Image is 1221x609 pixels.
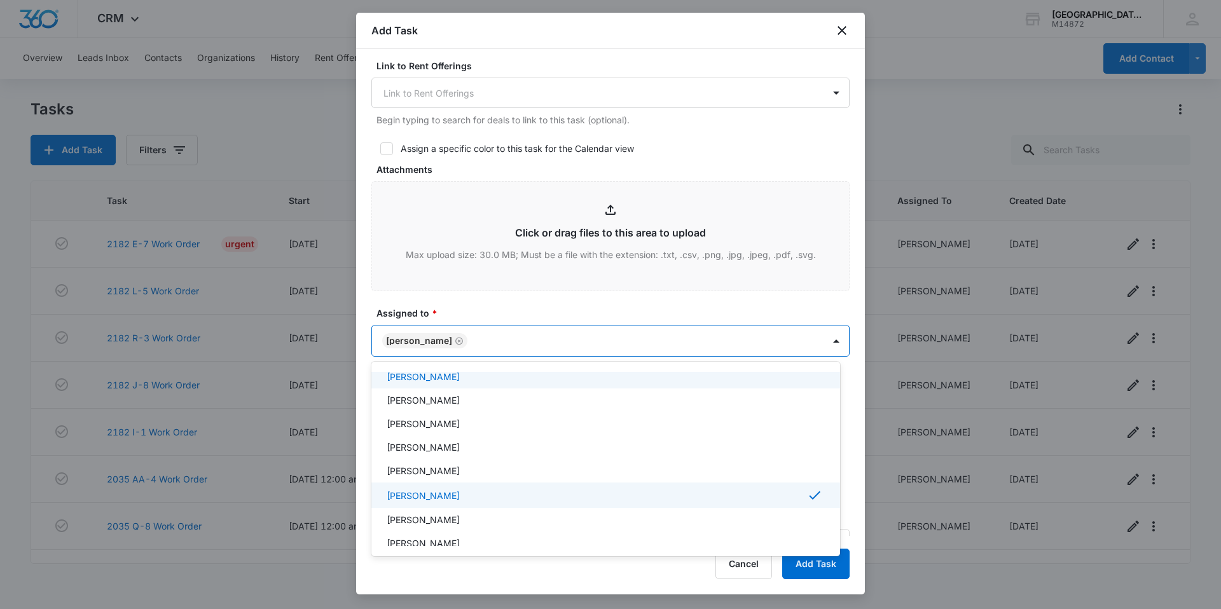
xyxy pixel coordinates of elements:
[387,537,460,550] p: [PERSON_NAME]
[387,370,460,383] p: [PERSON_NAME]
[387,393,460,407] p: [PERSON_NAME]
[387,513,460,526] p: [PERSON_NAME]
[387,464,460,477] p: [PERSON_NAME]
[387,441,460,454] p: [PERSON_NAME]
[387,417,460,430] p: [PERSON_NAME]
[387,489,460,502] p: [PERSON_NAME]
